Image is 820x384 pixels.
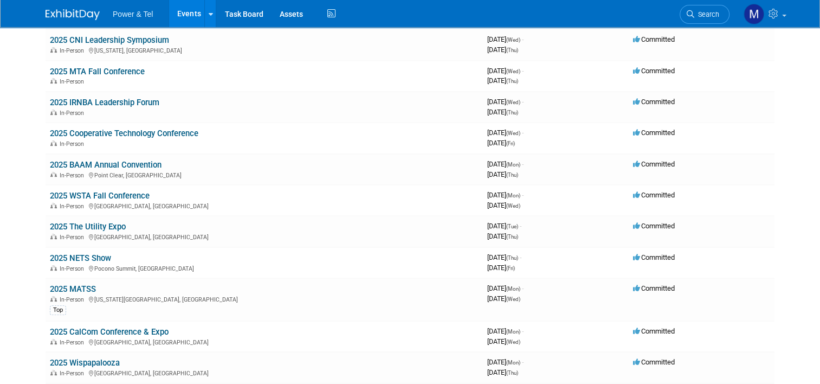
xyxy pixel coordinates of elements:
span: [DATE] [487,222,521,230]
span: In-Person [60,234,87,241]
img: In-Person Event [50,234,57,239]
span: - [522,284,524,292]
span: [DATE] [487,170,518,178]
span: - [522,35,524,43]
div: [GEOGRAPHIC_DATA], [GEOGRAPHIC_DATA] [50,368,479,377]
span: [DATE] [487,327,524,335]
span: Committed [633,191,675,199]
span: [DATE] [487,201,520,209]
span: [DATE] [487,108,518,116]
span: [DATE] [487,264,515,272]
span: [DATE] [487,368,518,376]
span: [DATE] [487,76,518,85]
img: In-Person Event [50,47,57,53]
span: In-Person [60,172,87,179]
span: - [522,67,524,75]
div: [GEOGRAPHIC_DATA], [GEOGRAPHIC_DATA] [50,201,479,210]
span: [DATE] [487,253,521,261]
a: 2025 WSTA Fall Conference [50,191,150,201]
span: - [522,327,524,335]
a: 2025 CNI Leadership Symposium [50,35,169,45]
span: In-Person [60,370,87,377]
span: (Mon) [506,286,520,292]
span: Power & Tel [113,10,153,18]
img: In-Person Event [50,203,57,208]
img: In-Person Event [50,339,57,344]
span: - [522,98,524,106]
span: In-Person [60,339,87,346]
span: Committed [633,35,675,43]
a: 2025 CalCom Conference & Expo [50,327,169,337]
span: Committed [633,358,675,366]
img: In-Person Event [50,296,57,302]
span: - [522,358,524,366]
span: - [520,253,521,261]
span: - [520,222,521,230]
span: (Mon) [506,329,520,335]
a: 2025 IRNBA Leadership Forum [50,98,159,107]
img: In-Person Event [50,78,57,84]
a: 2025 The Utility Expo [50,222,126,232]
span: (Fri) [506,140,515,146]
span: Committed [633,253,675,261]
span: [DATE] [487,98,524,106]
span: [DATE] [487,139,515,147]
span: (Thu) [506,47,518,53]
div: Point Clear, [GEOGRAPHIC_DATA] [50,170,479,179]
span: (Thu) [506,78,518,84]
span: In-Person [60,47,87,54]
span: Committed [633,160,675,168]
div: [GEOGRAPHIC_DATA], [GEOGRAPHIC_DATA] [50,232,479,241]
img: In-Person Event [50,140,57,146]
span: Committed [633,222,675,230]
div: Top [50,305,66,315]
span: (Fri) [506,265,515,271]
span: - [522,191,524,199]
span: (Mon) [506,162,520,168]
span: (Thu) [506,370,518,376]
span: (Mon) [506,193,520,199]
span: (Mon) [506,360,520,366]
span: (Wed) [506,130,520,136]
img: In-Person Event [50,172,57,177]
span: Committed [633,129,675,137]
span: (Thu) [506,234,518,240]
span: In-Person [60,203,87,210]
a: 2025 MTA Fall Conference [50,67,145,76]
span: [DATE] [487,191,524,199]
span: (Thu) [506,172,518,178]
div: [US_STATE], [GEOGRAPHIC_DATA] [50,46,479,54]
a: 2025 BAAM Annual Convention [50,160,162,170]
span: (Wed) [506,68,520,74]
span: (Tue) [506,223,518,229]
span: (Thu) [506,255,518,261]
span: Committed [633,67,675,75]
span: Committed [633,327,675,335]
span: [DATE] [487,46,518,54]
span: (Wed) [506,296,520,302]
span: [DATE] [487,358,524,366]
span: In-Person [60,140,87,148]
img: In-Person Event [50,110,57,115]
img: ExhibitDay [46,9,100,20]
img: In-Person Event [50,370,57,375]
div: Pocono Summit, [GEOGRAPHIC_DATA] [50,264,479,272]
span: [DATE] [487,295,520,303]
a: 2025 Wispapalooza [50,358,120,368]
a: 2025 Cooperative Technology Conference [50,129,198,138]
span: (Wed) [506,339,520,345]
a: Search [680,5,729,24]
span: (Wed) [506,203,520,209]
span: - [522,160,524,168]
span: [DATE] [487,129,524,137]
a: 2025 NETS Show [50,253,111,263]
img: In-Person Event [50,265,57,271]
div: [GEOGRAPHIC_DATA], [GEOGRAPHIC_DATA] [50,337,479,346]
span: [DATE] [487,35,524,43]
span: [DATE] [487,284,524,292]
span: Search [694,10,719,18]
span: [DATE] [487,67,524,75]
span: - [522,129,524,137]
span: Committed [633,284,675,292]
span: (Thu) [506,110,518,116]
